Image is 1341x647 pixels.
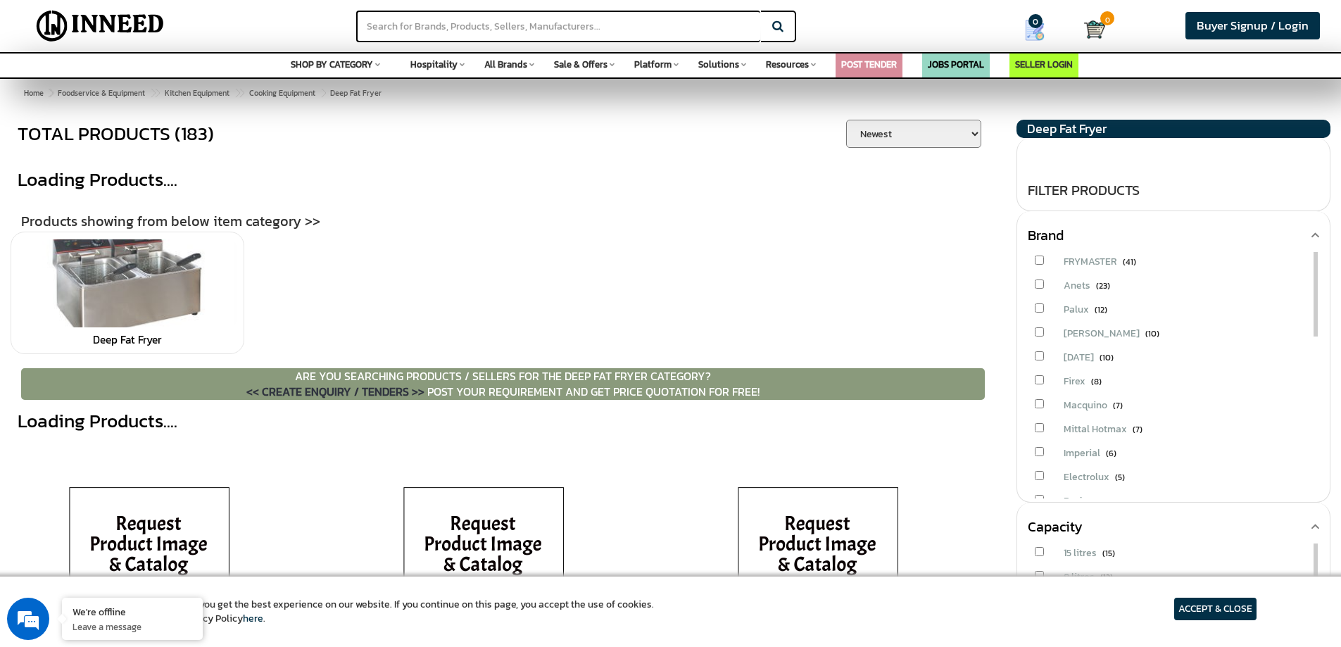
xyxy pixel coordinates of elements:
[1102,547,1115,560] span: (15)
[1064,422,1127,436] span: Mittal Hotmax
[1113,399,1123,412] span: (7)
[150,84,157,101] span: >
[320,84,327,101] span: >
[1028,503,1319,536] div: Capacity
[291,58,373,71] span: SHOP BY CATEGORY
[1064,254,1117,269] span: FRYMASTER
[1106,447,1116,460] span: (6)
[1064,398,1107,413] span: Macquino
[11,165,177,194] div: Loading Products....
[1100,11,1114,25] span: 0
[1064,350,1094,365] span: [DATE]
[1096,279,1110,292] span: (23)
[1024,20,1045,41] img: Show My Quotes
[162,84,232,101] a: Kitchen Equipment
[1133,423,1142,436] span: (7)
[1064,374,1085,389] span: Firex
[634,58,672,71] span: Platform
[73,605,192,618] div: We're offline
[49,87,53,99] span: >
[1027,119,1107,138] span: Deep Fat Fryer
[1064,470,1109,484] span: Electrolux
[1123,256,1136,268] span: (41)
[1145,327,1159,340] span: (10)
[11,120,214,148] div: TOTAL PRODUCTS (183)
[93,332,162,348] a: Deep Fat Fryer
[1064,570,1095,584] span: 8 litres
[246,84,318,101] a: Cooking Equipment
[1185,12,1320,39] a: Buyer Signup / Login
[1028,180,1319,201] div: FILTER PRODUCTS
[1103,495,1114,508] span: (4)
[1064,278,1090,293] span: Anets
[410,58,458,71] span: Hospitality
[1115,471,1125,484] span: (5)
[1028,211,1319,245] div: Brand
[841,58,897,71] a: POST TENDER
[1064,326,1140,341] span: [PERSON_NAME]
[766,58,809,71] span: Resources
[484,58,527,71] span: All Brands
[1100,351,1114,364] span: (10)
[1064,446,1100,460] span: Imperial
[25,8,176,44] img: Inneed.Market
[55,84,148,101] a: Foodservice & Equipment
[1028,14,1043,28] span: 0
[55,87,382,99] span: Deep Fat Fryer
[58,87,145,99] span: Foodservice & Equipment
[928,58,984,71] a: JOBS PORTAL
[1174,598,1257,620] article: ACCEPT & CLOSE
[554,58,607,71] span: Sale & Offers
[698,58,739,71] span: Solutions
[246,383,427,400] a: << CREATE ENQUIRY / TENDERS >>
[1084,14,1097,45] a: Cart 0
[1064,546,1097,560] span: 15 litres
[1100,571,1113,584] span: (12)
[997,14,1084,46] a: my Quotes 0
[21,84,46,101] a: Home
[1095,303,1107,316] span: (12)
[11,407,177,435] div: Loading Products....
[21,368,985,401] p: ARE YOU SEARCHING PRODUCTS / SELLERS FOR THE Deep Fat Fryer CATEGORY? POST YOUR REQUIREMENT AND G...
[243,611,263,626] a: here
[1064,302,1089,317] span: Palux
[1015,58,1073,71] a: SELLER LOGIN
[73,620,192,633] p: Leave a message
[1197,17,1309,34] span: Buyer Signup / Login
[246,383,424,400] span: << CREATE ENQUIRY / TENDERS >>
[84,598,654,626] article: We use cookies to ensure you get the best experience on our website. If you continue on this page...
[1064,494,1097,508] span: Berjaya
[234,84,241,101] span: >
[356,11,760,42] input: Search for Brands, Products, Sellers, Manufacturers...
[1091,375,1102,388] span: (8)
[165,87,229,99] span: Kitchen Equipment
[249,87,315,99] span: Cooking Equipment
[1084,19,1105,40] img: Cart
